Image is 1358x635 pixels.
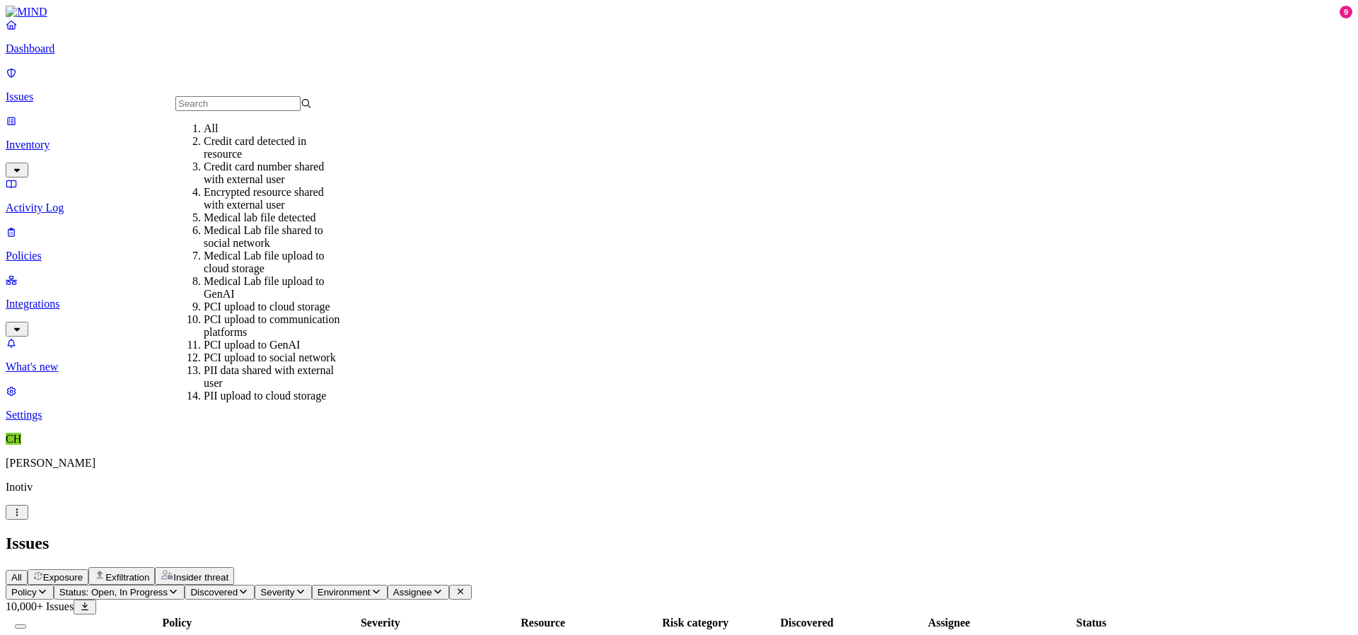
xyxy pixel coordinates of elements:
div: Credit card number shared with external user [204,161,340,186]
span: Exfiltration [105,572,149,583]
a: Integrations [6,274,1352,334]
div: Encrypted resource shared with external user [204,186,340,211]
span: Status: Open, In Progress [59,587,168,598]
div: PCI upload to communication platforms [204,313,340,339]
a: Dashboard [6,18,1352,55]
div: PII upload to cloud storage [204,390,340,402]
div: PCI upload to GenAI [204,339,340,351]
div: Medical lab file detected [204,211,340,224]
a: MIND [6,6,1352,18]
p: Dashboard [6,42,1352,55]
span: Policy [11,587,37,598]
img: MIND [6,6,47,18]
div: 9 [1340,6,1352,18]
span: Insider threat [173,572,228,583]
div: Risk category [646,617,744,629]
a: Activity Log [6,177,1352,214]
div: Severity [321,617,440,629]
div: PII data shared with external user [204,364,340,390]
span: 10,000+ Issues [6,600,74,612]
div: Medical Lab file upload to cloud storage [204,250,340,275]
p: Policies [6,250,1352,262]
div: Medical Lab file shared to social network [204,224,340,250]
div: PCI upload to social network [204,351,340,364]
button: Select all [15,624,26,629]
span: Assignee [393,587,432,598]
a: Settings [6,385,1352,421]
span: CH [6,433,21,445]
p: Inotiv [6,481,1352,494]
h2: Issues [6,534,1352,553]
div: Medical Lab file upload to GenAI [204,275,340,301]
div: Resource [443,617,643,629]
span: Exposure [43,572,83,583]
div: Assignee [869,617,1029,629]
p: Settings [6,409,1352,421]
span: All [11,572,22,583]
div: Status [1032,617,1151,629]
a: Inventory [6,115,1352,175]
p: Issues [6,91,1352,103]
div: All [204,122,340,135]
p: What's new [6,361,1352,373]
a: What's new [6,337,1352,373]
a: Policies [6,226,1352,262]
div: Credit card detected in resource [204,135,340,161]
a: Issues [6,66,1352,103]
div: Policy [36,617,318,629]
div: Discovered [748,617,866,629]
p: [PERSON_NAME] [6,457,1352,470]
input: Search [175,96,301,111]
span: Environment [318,587,371,598]
p: Inventory [6,139,1352,151]
p: Integrations [6,298,1352,310]
p: Activity Log [6,202,1352,214]
div: PCI upload to cloud storage [204,301,340,313]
